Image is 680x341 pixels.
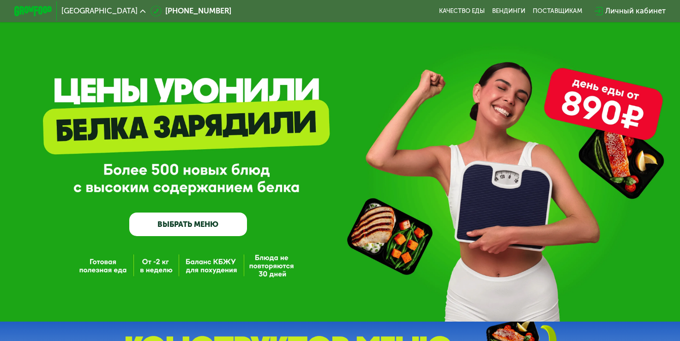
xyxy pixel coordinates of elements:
[150,6,232,17] a: [PHONE_NUMBER]
[605,6,666,17] div: Личный кабинет
[439,7,485,15] a: Качество еды
[533,7,582,15] div: поставщикам
[129,213,247,236] a: ВЫБРАТЬ МЕНЮ
[492,7,525,15] a: Вендинги
[61,7,138,15] span: [GEOGRAPHIC_DATA]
